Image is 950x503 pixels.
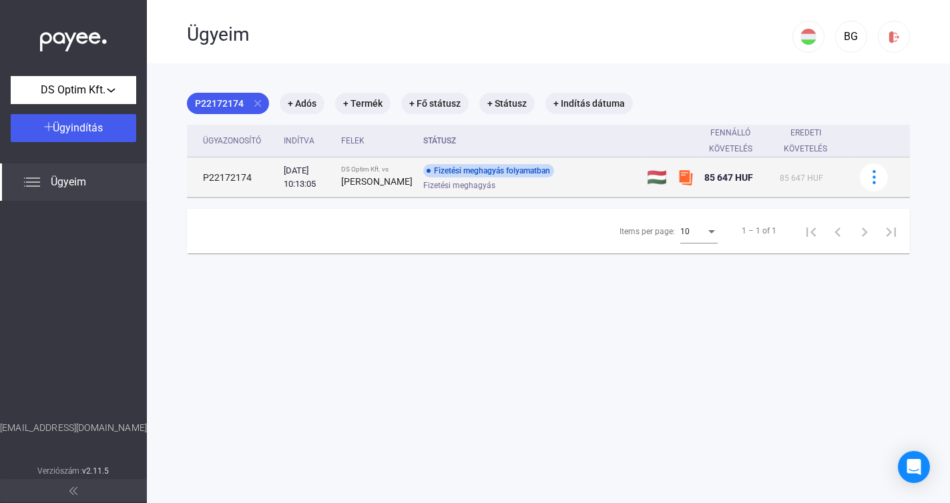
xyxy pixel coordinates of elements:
div: DS Optim Kft. vs [341,165,413,173]
button: HU [792,21,824,53]
div: 1 – 1 of 1 [742,223,776,239]
span: Fizetési meghagyás [423,177,495,193]
div: BG [840,29,863,45]
img: more-blue [867,170,881,184]
button: Next page [851,217,878,244]
div: Open Intercom Messenger [898,451,930,483]
mat-chip: + Termék [335,93,391,114]
span: 10 [680,227,690,236]
button: Ügyindítás [11,114,136,142]
mat-chip: + Indítás dátuma [545,93,633,114]
span: 85 647 HUF [780,173,823,183]
button: Last page [878,217,905,244]
td: P22172174 [187,157,278,197]
button: DS Optim Kft. [11,76,136,104]
th: Státusz [418,125,642,157]
img: list.svg [24,174,40,190]
div: Items per page: [620,223,675,239]
img: white-payee-white-dot.svg [40,25,107,52]
div: Felek [341,133,413,149]
div: Felek [341,133,365,149]
button: BG [835,21,867,53]
mat-chip: P22172174 [187,93,269,114]
td: 🇭🇺 [642,157,672,197]
div: Ügyeim [187,23,792,46]
div: Indítva [284,133,314,149]
button: more-blue [860,163,888,191]
strong: v2.11.5 [82,466,109,476]
div: Fennálló követelés [704,125,770,157]
mat-chip: + Fő státusz [401,93,469,114]
mat-chip: + Adós [280,93,324,114]
mat-icon: close [252,97,264,109]
div: Indítva [284,133,330,149]
span: Ügyindítás [53,121,103,134]
img: HU [800,29,816,45]
span: Ügyeim [51,174,86,190]
div: Ügyazonosító [203,133,261,149]
button: Previous page [824,217,851,244]
strong: [PERSON_NAME] [341,176,413,187]
img: arrow-double-left-grey.svg [69,487,77,495]
span: 85 647 HUF [704,172,753,183]
button: First page [798,217,824,244]
span: DS Optim Kft. [41,82,106,98]
div: [DATE] 10:13:05 [284,164,330,191]
img: szamlazzhu-mini [678,169,694,185]
div: Ügyazonosító [203,133,273,149]
img: logout-red [887,30,901,44]
img: plus-white.svg [44,122,53,131]
div: Eredeti követelés [780,125,843,157]
div: Eredeti követelés [780,125,831,157]
div: Fizetési meghagyás folyamatban [423,164,554,177]
div: Fennálló követelés [704,125,758,157]
mat-chip: + Státusz [479,93,535,114]
button: logout-red [878,21,910,53]
mat-select: Items per page: [680,223,718,239]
